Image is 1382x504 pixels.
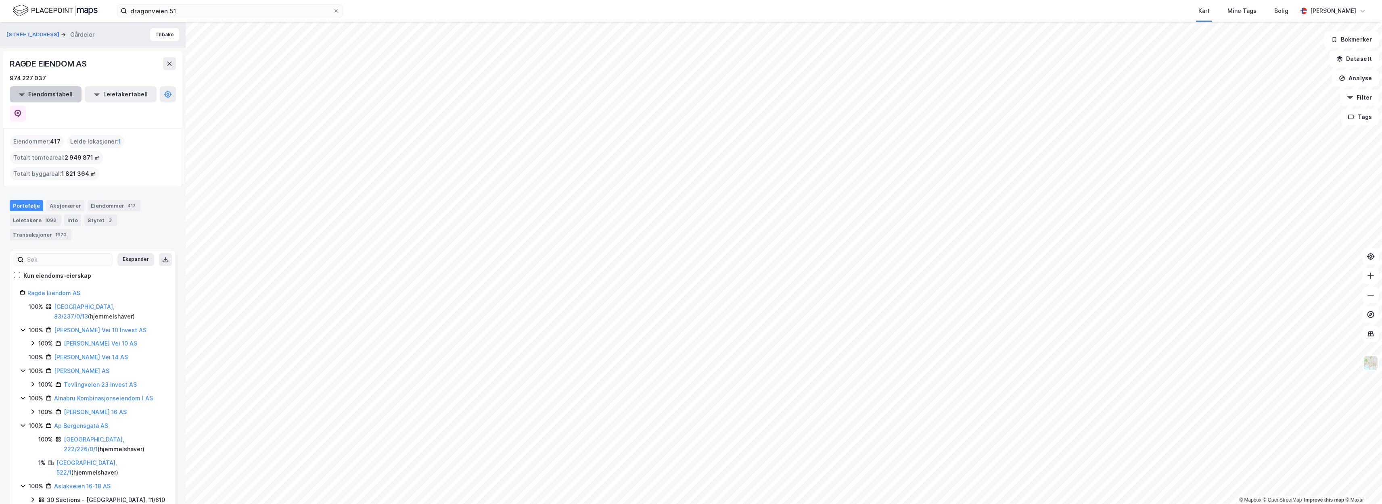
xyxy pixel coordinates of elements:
[64,408,127,415] a: [PERSON_NAME] 16 AS
[10,200,43,211] div: Portefølje
[54,483,111,489] a: Aslakveien 16-18 AS
[117,253,154,266] button: Ekspander
[85,86,157,102] button: Leietakertabell
[1341,109,1379,125] button: Tags
[54,303,115,320] a: [GEOGRAPHIC_DATA], 83/237/0/13
[29,366,43,376] div: 100%
[29,421,43,431] div: 100%
[1304,497,1344,503] a: Improve this map
[1227,6,1257,16] div: Mine Tags
[54,327,146,333] a: [PERSON_NAME] Vei 10 Invest AS
[29,325,43,335] div: 100%
[10,151,103,164] div: Totalt tomteareal :
[64,381,137,388] a: Tevlingveien 23 Invest AS
[13,4,98,18] img: logo.f888ab2527a4732fd821a326f86c7f29.svg
[150,28,179,41] button: Tilbake
[54,367,109,374] a: [PERSON_NAME] AS
[54,302,166,321] div: ( hjemmelshaver )
[54,395,153,402] a: Alnabru Kombinasjonseiendom I AS
[126,202,137,210] div: 417
[10,57,88,70] div: RAGDE EIENDOM AS
[56,459,117,476] a: [GEOGRAPHIC_DATA], 522/1
[61,169,96,179] span: 1 821 364 ㎡
[10,86,82,102] button: Eiendomstabell
[29,302,43,312] div: 100%
[127,5,333,17] input: Søk på adresse, matrikkel, gårdeiere, leietakere eller personer
[56,458,166,477] div: ( hjemmelshaver )
[106,216,114,224] div: 3
[23,271,91,281] div: Kun eiendoms-eierskap
[84,215,117,226] div: Styret
[1310,6,1356,16] div: [PERSON_NAME]
[50,137,61,146] span: 417
[1342,465,1382,504] div: Kontrollprogram for chat
[27,289,80,296] a: Ragde Eiendom AS
[1324,31,1379,48] button: Bokmerker
[10,229,71,240] div: Transaksjoner
[38,380,53,389] div: 100%
[38,339,53,348] div: 100%
[46,200,84,211] div: Aksjonærer
[1342,465,1382,504] iframe: Chat Widget
[24,254,112,266] input: Søk
[1340,90,1379,106] button: Filter
[64,436,124,452] a: [GEOGRAPHIC_DATA], 222/226/0/1
[1239,497,1261,503] a: Mapbox
[1274,6,1288,16] div: Bolig
[10,135,64,148] div: Eiendommer :
[29,352,43,362] div: 100%
[6,31,61,39] button: [STREET_ADDRESS]
[10,215,61,226] div: Leietakere
[118,137,121,146] span: 1
[1332,70,1379,86] button: Analyse
[29,481,43,491] div: 100%
[10,167,99,180] div: Totalt byggareal :
[64,215,81,226] div: Info
[1330,51,1379,67] button: Datasett
[38,435,53,444] div: 100%
[38,407,53,417] div: 100%
[1363,355,1378,371] img: Z
[29,394,43,403] div: 100%
[43,216,58,224] div: 1098
[38,458,46,468] div: 1%
[65,153,100,162] span: 2 949 871 ㎡
[64,435,166,454] div: ( hjemmelshaver )
[70,30,94,40] div: Gårdeier
[54,422,108,429] a: Ap Bergensgata AS
[88,200,140,211] div: Eiendommer
[1263,497,1302,503] a: OpenStreetMap
[54,354,128,360] a: [PERSON_NAME] Vei 14 AS
[67,135,124,148] div: Leide lokasjoner :
[1198,6,1210,16] div: Kart
[10,73,46,83] div: 974 227 037
[64,340,137,347] a: [PERSON_NAME] Vei 10 AS
[54,231,68,239] div: 1970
